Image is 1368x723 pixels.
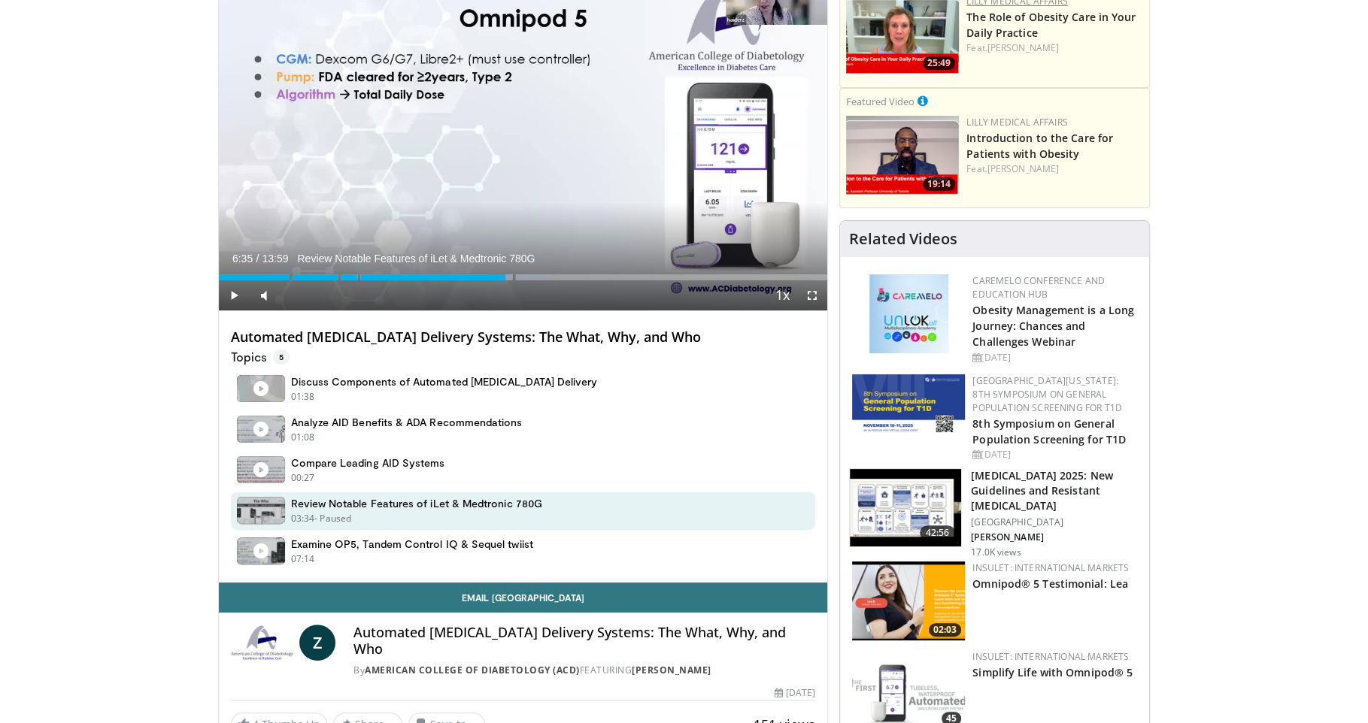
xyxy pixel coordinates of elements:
p: - Paused [314,512,351,525]
div: Feat. [966,41,1143,55]
span: 42:56 [920,525,956,540]
h4: Analyze AID Benefits & ADA Recommendations [291,416,523,429]
p: 07:14 [291,552,315,566]
span: 5 [273,349,290,365]
p: 01:08 [291,431,315,444]
img: 280bcb39-0f4e-42eb-9c44-b41b9262a277.150x105_q85_crop-smart_upscale.jpg [850,469,961,547]
p: [GEOGRAPHIC_DATA] [971,516,1140,528]
h4: Automated [MEDICAL_DATA] Delivery Systems: The What, Why, and Who [231,329,816,346]
a: Obesity Management is a Long Journey: Chances and Challenges Webinar [972,303,1134,349]
h4: Discuss Components of Automated [MEDICAL_DATA] Delivery [291,375,598,389]
p: 01:38 [291,390,315,404]
a: American College of Diabetology (ACD) [365,664,580,676]
h4: Related Videos [849,230,957,248]
a: [PERSON_NAME] [987,41,1059,54]
a: Insulet: International Markets [972,561,1129,574]
h4: Automated [MEDICAL_DATA] Delivery Systems: The What, Why, and Who [353,625,815,657]
img: a980c80c-3cc5-49e4-b5c5-24109ca66f23.png.150x105_q85_autocrop_double_scale_upscale_version-0.2.png [852,374,965,432]
a: Insulet: International Markets [972,650,1129,663]
h4: Review Notable Features of iLet & Medtronic 780G [291,497,542,510]
a: CaReMeLO Conference and Education Hub [972,274,1105,301]
h3: [MEDICAL_DATA] 2025: New Guidelines and Resistant [MEDICAL_DATA] [971,468,1140,513]
a: Introduction to the Care for Patients with Obesity [966,131,1113,161]
p: 17.0K views [971,546,1021,558]
a: The Role of Obesity Care in Your Daily Practice [966,10,1136,40]
span: 13:59 [262,253,288,265]
a: [GEOGRAPHIC_DATA][US_STATE]: 8th Symposium on General Population Screening for T1D [972,374,1122,414]
p: 00:27 [291,471,315,485]
a: 19:14 [846,116,959,195]
div: [DATE] [775,686,815,700]
span: 25:49 [923,56,955,70]
a: Lilly Medical Affairs [966,116,1068,129]
div: [DATE] [972,448,1137,461]
a: 42:56 [MEDICAL_DATA] 2025: New Guidelines and Resistant [MEDICAL_DATA] [GEOGRAPHIC_DATA] [PERSON_... [849,468,1140,558]
a: Omnipod® 5 Testimonial: Lea [972,576,1128,591]
a: 02:03 [852,561,965,640]
a: Simplify Life with Omnipod® 5 [972,665,1133,679]
span: 6:35 [232,253,253,265]
a: [PERSON_NAME] [632,664,711,676]
span: Review Notable Features of iLet & Medtronic 780G [297,252,535,265]
h4: Compare Leading AID Systems [291,456,445,470]
div: Progress Bar [219,274,828,280]
p: 03:34 [291,512,315,525]
a: Z [299,625,335,661]
div: Feat. [966,162,1143,176]
p: Topics [231,349,290,365]
button: Fullscreen [797,280,827,310]
a: Email [GEOGRAPHIC_DATA] [219,582,828,613]
div: By FEATURING [353,664,815,677]
img: 45df64a9-a6de-482c-8a90-ada250f7980c.png.150x105_q85_autocrop_double_scale_upscale_version-0.2.jpg [869,274,948,353]
p: [PERSON_NAME] [971,531,1140,543]
a: 8th Symposium on General Population Screening for T1D [972,416,1126,446]
img: acc2e291-ced4-4dd5-b17b-d06994da28f3.png.150x105_q85_crop-smart_upscale.png [846,116,959,195]
img: American College of Diabetology (ACD) [231,625,293,661]
button: Mute [249,280,279,310]
img: 85ac4157-e7e8-40bb-9454-b1e4c1845598.png.150x105_q85_crop-smart_upscale.png [852,561,965,640]
small: Featured Video [846,95,915,108]
button: Play [219,280,249,310]
a: [PERSON_NAME] [987,162,1059,175]
button: Playback Rate [767,280,797,310]
span: 19:14 [923,177,955,191]
h4: Examine OP5, Tandem Control IQ & Sequel twiist [291,537,533,551]
span: / [256,253,259,265]
span: 02:03 [929,623,961,637]
div: [DATE] [972,351,1137,365]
